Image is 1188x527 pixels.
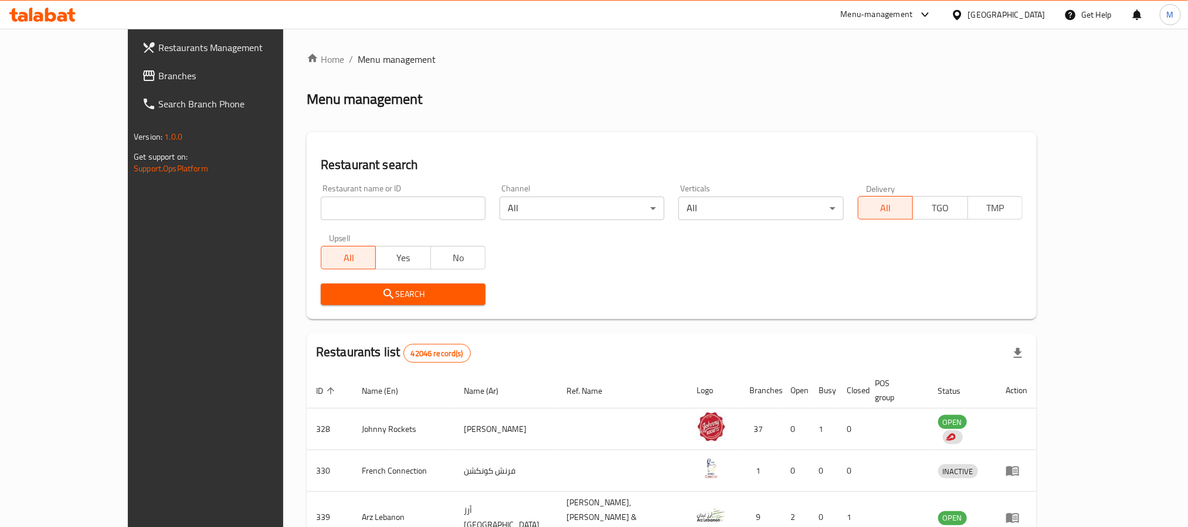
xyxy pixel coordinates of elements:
[362,384,413,398] span: Name (En)
[158,69,317,83] span: Branches
[858,196,913,219] button: All
[687,373,740,408] th: Logo
[945,432,956,442] img: delivery hero logo
[837,373,865,408] th: Closed
[973,200,1018,217] span: TMP
[938,511,967,525] div: OPEN
[321,283,486,305] button: Search
[330,287,476,302] span: Search
[809,450,837,492] td: 0
[996,373,1037,408] th: Action
[943,430,963,444] div: Indicates that the vendor menu management has been moved to DH Catalog service
[316,384,338,398] span: ID
[837,408,865,450] td: 0
[404,348,470,359] span: 42046 record(s)
[358,52,436,66] span: Menu management
[133,90,326,118] a: Search Branch Phone
[740,450,781,492] td: 1
[316,343,471,363] h2: Restaurants list
[307,90,422,109] h2: Menu management
[134,161,208,176] a: Support.OpsPlatform
[781,450,809,492] td: 0
[863,200,908,217] span: All
[381,249,426,266] span: Yes
[697,412,726,441] img: Johnny Rockets
[321,156,1023,174] h2: Restaurant search
[307,450,352,492] td: 330
[307,52,1037,66] nav: breadcrumb
[912,196,968,219] button: TGO
[938,464,978,478] div: INACTIVE
[375,246,430,269] button: Yes
[968,8,1046,21] div: [GEOGRAPHIC_DATA]
[352,408,455,450] td: Johnny Rockets
[697,454,726,483] img: French Connection
[740,408,781,450] td: 37
[566,384,617,398] span: Ref. Name
[430,246,486,269] button: No
[781,408,809,450] td: 0
[464,384,514,398] span: Name (Ar)
[133,62,326,90] a: Branches
[875,376,915,404] span: POS group
[1004,339,1032,367] div: Export file
[164,129,182,144] span: 1.0.0
[455,450,557,492] td: فرنش كونكشن
[740,373,781,408] th: Branches
[1006,464,1027,478] div: Menu
[158,97,317,111] span: Search Branch Phone
[938,384,976,398] span: Status
[938,465,978,478] span: INACTIVE
[841,8,913,22] div: Menu-management
[500,197,664,220] div: All
[352,450,455,492] td: French Connection
[918,200,963,217] span: TGO
[321,197,486,220] input: Search for restaurant name or ID..
[403,344,471,363] div: Total records count
[321,246,376,269] button: All
[1006,511,1027,525] div: Menu
[968,196,1023,219] button: TMP
[837,450,865,492] td: 0
[1167,8,1174,21] span: M
[809,408,837,450] td: 1
[134,129,162,144] span: Version:
[938,415,967,429] span: OPEN
[678,197,843,220] div: All
[436,249,481,266] span: No
[455,408,557,450] td: [PERSON_NAME]
[938,511,967,525] span: OPEN
[134,149,188,164] span: Get support on:
[133,33,326,62] a: Restaurants Management
[326,249,371,266] span: All
[809,373,837,408] th: Busy
[307,408,352,450] td: 328
[866,184,895,192] label: Delivery
[329,234,351,242] label: Upsell
[781,373,809,408] th: Open
[349,52,353,66] li: /
[158,40,317,55] span: Restaurants Management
